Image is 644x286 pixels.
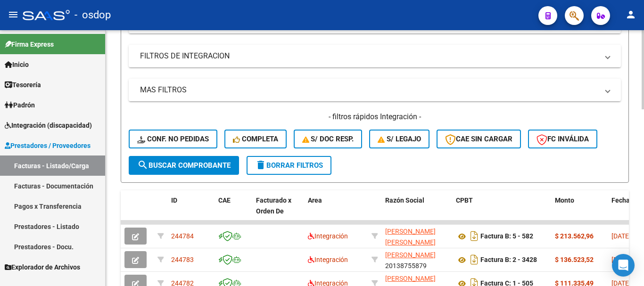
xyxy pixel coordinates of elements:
[8,9,19,20] mat-icon: menu
[137,161,231,170] span: Buscar Comprobante
[137,135,209,143] span: Conf. no pedidas
[555,256,594,263] strong: $ 136.523,52
[129,45,621,67] mat-expansion-panel-header: FILTROS DE INTEGRACION
[5,39,54,49] span: Firma Express
[385,226,448,246] div: 20242344732
[445,135,512,143] span: CAE SIN CARGAR
[129,112,621,122] h4: - filtros rápidos Integración -
[294,130,363,148] button: S/ Doc Resp.
[256,196,291,215] span: Facturado x Orden De
[304,190,368,232] datatable-header-cell: Area
[140,85,598,95] mat-panel-title: MAS FILTROS
[171,232,194,240] span: 244784
[129,156,239,175] button: Buscar Comprobante
[137,159,149,171] mat-icon: search
[233,135,278,143] span: Completa
[385,251,436,259] span: [PERSON_NAME]
[452,190,551,232] datatable-header-cell: CPBT
[308,256,348,263] span: Integración
[612,254,635,277] div: Open Intercom Messenger
[5,80,41,90] span: Tesorería
[215,190,252,232] datatable-header-cell: CAE
[167,190,215,232] datatable-header-cell: ID
[611,232,631,240] span: [DATE]
[308,196,322,204] span: Area
[255,161,323,170] span: Borrar Filtros
[551,190,608,232] datatable-header-cell: Monto
[456,196,473,204] span: CPBT
[611,256,631,263] span: [DATE]
[5,59,29,70] span: Inicio
[437,130,521,148] button: CAE SIN CARGAR
[308,232,348,240] span: Integración
[224,130,287,148] button: Completa
[378,135,421,143] span: S/ legajo
[385,228,436,246] span: [PERSON_NAME] [PERSON_NAME]
[5,140,91,151] span: Prestadores / Proveedores
[252,190,304,232] datatable-header-cell: Facturado x Orden De
[555,196,574,204] span: Monto
[140,51,598,61] mat-panel-title: FILTROS DE INTEGRACION
[385,196,424,204] span: Razón Social
[247,156,331,175] button: Borrar Filtros
[302,135,354,143] span: S/ Doc Resp.
[468,252,480,267] i: Descargar documento
[385,250,448,270] div: 20138755879
[369,130,429,148] button: S/ legajo
[5,262,80,272] span: Explorador de Archivos
[171,196,177,204] span: ID
[129,79,621,101] mat-expansion-panel-header: MAS FILTROS
[537,135,589,143] span: FC Inválida
[528,130,597,148] button: FC Inválida
[218,196,231,204] span: CAE
[255,159,266,171] mat-icon: delete
[5,120,92,131] span: Integración (discapacidad)
[381,190,452,232] datatable-header-cell: Razón Social
[171,256,194,263] span: 244783
[468,229,480,244] i: Descargar documento
[625,9,636,20] mat-icon: person
[385,275,436,282] span: [PERSON_NAME]
[480,233,533,240] strong: Factura B: 5 - 582
[555,232,594,240] strong: $ 213.562,96
[74,5,111,25] span: - osdop
[5,100,35,110] span: Padrón
[480,256,537,264] strong: Factura B: 2 - 3428
[129,130,217,148] button: Conf. no pedidas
